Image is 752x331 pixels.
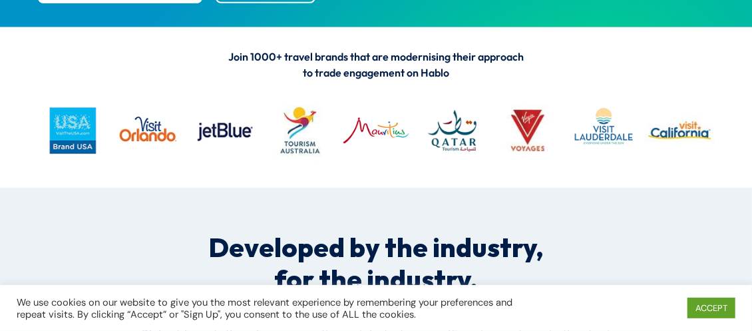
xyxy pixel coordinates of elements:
[198,233,554,297] div: Developed by the industry, for the industry.
[114,96,183,165] img: VO
[38,96,107,165] img: busa
[687,298,735,318] a: ACCEPT
[493,96,562,165] img: VV logo
[645,96,714,165] img: vc logo
[266,96,335,165] img: Tourism Australia
[17,296,520,320] div: We use cookies on our website to give you the most relevant experience by remembering your prefer...
[341,96,411,165] img: MTPA
[569,96,638,165] img: LAUDERDALE
[190,96,259,165] img: jetblue
[417,96,486,165] img: QATAR
[228,50,524,79] span: Join 1000+ travel brands that are modernising their approach to trade engagement on Hablo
